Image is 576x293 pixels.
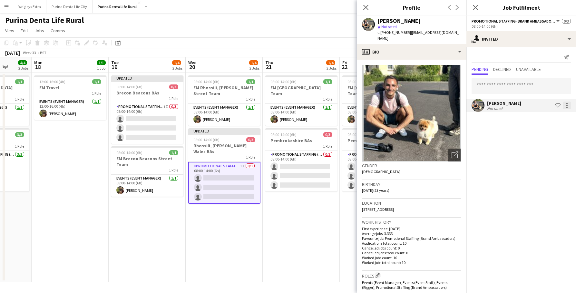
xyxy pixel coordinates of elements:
span: Jobs [34,28,44,34]
h3: Roles [362,272,461,279]
span: 22 [341,63,347,71]
span: 1 Role [169,168,178,172]
app-job-card: 08:00-14:00 (6h)1/1EM Brecon Beacons Street Team1 RoleEvents (Event Manager)1/108:00-14:00 (6h)[P... [111,146,183,197]
app-card-role: Events (Event Manager)1/112:00-16:00 (4h)[PERSON_NAME] [34,98,106,120]
h3: Work history [362,219,461,225]
app-card-role: Promotional Staffing (Brand Ambassadors)1I0/308:00-14:00 (6h) [188,162,260,204]
span: [DATE] (23 years) [362,188,389,193]
span: 18 [33,63,43,71]
span: Declined [493,67,511,72]
span: 08:00-14:00 (6h) [347,79,374,84]
span: Fri [342,60,347,65]
span: 20 [187,63,197,71]
span: 1 Role [246,155,255,160]
span: | [EMAIL_ADDRESS][DOMAIN_NAME] [377,30,459,41]
span: 1/1 [246,79,255,84]
app-card-role: Promotional Staffing (Brand Ambassadors)1I0/308:00-14:00 (6h) [111,103,183,144]
app-job-card: Updated08:00-14:00 (6h)0/3Brecon Beacons BAs1 RolePromotional Staffing (Brand Ambassadors)1I0/308... [111,75,183,144]
div: [PERSON_NAME] [487,100,521,106]
span: 1/4 [172,60,181,65]
div: 08:00-14:00 (6h) [472,24,571,29]
button: Purina Denta Life City [46,0,93,13]
span: 1 Role [15,144,24,149]
span: 1 Role [15,97,24,102]
button: Promotional Staffing (Brand Ambassadors) [472,19,561,24]
p: Cancelled jobs count: 0 [362,246,461,250]
h3: EM [GEOGRAPHIC_DATA] Team [342,85,415,96]
p: Cancelled jobs total count: 0 [362,250,461,255]
div: Updated08:00-14:00 (6h)0/3Rhossili, [PERSON_NAME] Wales BAs1 RolePromotional Staffing (Brand Amba... [188,128,260,204]
span: 21 [264,63,273,71]
h3: Birthday [362,181,461,187]
h3: EM Travel [34,85,106,91]
span: 1 Role [323,144,332,149]
span: 08:00-14:00 (6h) [193,137,220,142]
app-job-card: 08:00-14:00 (6h)1/1EM Rhossili, [PERSON_NAME] Street Team1 RoleEvents (Event Manager)1/108:00-14:... [188,75,260,126]
p: First experience: [DATE] [362,226,461,231]
app-card-role: Events (Event Manager)1/108:00-14:00 (6h)[PERSON_NAME] [342,104,415,126]
app-card-role: Events (Event Manager)1/108:00-14:00 (6h)[PERSON_NAME] [188,104,260,126]
span: 1 Role [246,97,255,102]
span: 19 [110,63,119,71]
span: 08:00-14:00 (6h) [193,79,220,84]
app-job-card: 08:00-14:00 (6h)0/3Pembrokeshire BAs1 RolePromotional Staffing (Brand Ambassadors)0/308:00-14:00 ... [342,128,415,191]
h3: Rhossili, [PERSON_NAME] Wales BAs [188,143,260,154]
app-job-card: 12:00-16:00 (4h)1/1EM Travel1 RoleEvents (Event Manager)1/112:00-16:00 (4h)[PERSON_NAME] [34,75,106,120]
app-job-card: 08:00-14:00 (6h)1/1EM [GEOGRAPHIC_DATA] Team1 RoleEvents (Event Manager)1/108:00-14:00 (6h)[PERSO... [265,75,337,126]
span: 4/4 [18,60,27,65]
span: 1/1 [323,79,332,84]
div: Bio [357,44,466,60]
span: Events (Event Manager), Events (Event Staff), Events (Rigger), Promotional Staffing (Brand Ambass... [362,280,447,290]
span: 1/1 [97,60,106,65]
app-card-role: Promotional Staffing (Brand Ambassadors)0/308:00-14:00 (6h) [265,151,337,191]
span: 0/3 [246,137,255,142]
span: 1/1 [169,150,178,155]
span: [DEMOGRAPHIC_DATA] [362,169,400,174]
span: 1/1 [92,79,101,84]
span: [STREET_ADDRESS] [362,207,394,212]
a: Edit [18,26,31,35]
div: [DATE] [5,50,20,56]
h3: EM Brecon Beacons Street Team [111,156,183,167]
h3: Location [362,200,461,206]
span: 1/4 [249,60,258,65]
span: t. [PHONE_NUMBER] [377,30,411,35]
h3: Profile [357,3,466,12]
h3: EM Rhossili, [PERSON_NAME] Street Team [188,85,260,96]
p: Applications total count: 10 [362,241,461,246]
span: 1 Role [169,96,178,101]
div: Updated [188,128,260,133]
span: 1/4 [326,60,335,65]
h3: Pembrokeshire BAs [342,138,415,143]
span: 1/1 [15,79,24,84]
span: Tue [111,60,119,65]
span: Week 33 [21,50,37,55]
h3: Pembrokeshire BAs [265,138,337,143]
p: Worked jobs count: 10 [362,255,461,260]
app-job-card: 08:00-14:00 (6h)0/3Pembrokeshire BAs1 RolePromotional Staffing (Brand Ambassadors)0/308:00-14:00 ... [265,128,337,191]
a: View [3,26,17,35]
span: 08:00-14:00 (6h) [347,132,374,137]
img: Crew avatar or photo [362,65,461,161]
app-card-role: Events (Event Manager)1/108:00-14:00 (6h)[PERSON_NAME] [111,175,183,197]
span: Edit [21,28,28,34]
a: Jobs [32,26,47,35]
span: Comms [51,28,65,34]
div: 2 Jobs [18,66,28,71]
h3: EM [GEOGRAPHIC_DATA] Team [265,85,337,96]
span: 1 Role [92,91,101,96]
h1: Purina Denta Life Rural [5,15,84,25]
span: 0/3 [562,19,571,24]
span: Unavailable [516,67,541,72]
button: Wrigleys Extra [13,0,46,13]
span: 08:00-14:00 (6h) [116,150,142,155]
div: 2 Jobs [172,66,182,71]
span: 0/3 [169,84,178,89]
